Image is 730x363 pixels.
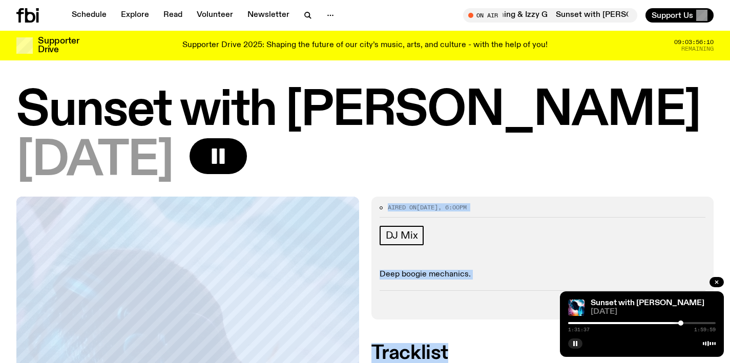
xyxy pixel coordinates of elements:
[388,203,416,211] span: Aired on
[463,8,637,23] button: On AirSunset with [PERSON_NAME] ft. finedining & Izzy GSunset with [PERSON_NAME] ft. finedining &...
[645,8,714,23] button: Support Us
[568,327,590,332] span: 1:31:37
[674,39,714,45] span: 09:03:56:10
[416,203,438,211] span: [DATE]
[241,8,296,23] a: Newsletter
[694,327,716,332] span: 1:59:59
[591,308,716,316] span: [DATE]
[371,344,714,362] h2: Tracklist
[157,8,189,23] a: Read
[16,138,173,184] span: [DATE]
[591,299,704,307] a: Sunset with [PERSON_NAME]
[568,300,585,316] img: Simon Caldwell stands side on, looking downwards. He has headphones on. Behind him is a brightly ...
[182,41,548,50] p: Supporter Drive 2025: Shaping the future of our city’s music, arts, and culture - with the help o...
[652,11,693,20] span: Support Us
[681,46,714,52] span: Remaining
[16,88,714,134] h1: Sunset with [PERSON_NAME]
[115,8,155,23] a: Explore
[380,270,706,280] p: Deep boogie mechanics.
[438,203,467,211] span: , 6:00pm
[38,37,79,54] h3: Supporter Drive
[380,226,424,245] a: DJ Mix
[66,8,113,23] a: Schedule
[191,8,239,23] a: Volunteer
[386,230,418,241] span: DJ Mix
